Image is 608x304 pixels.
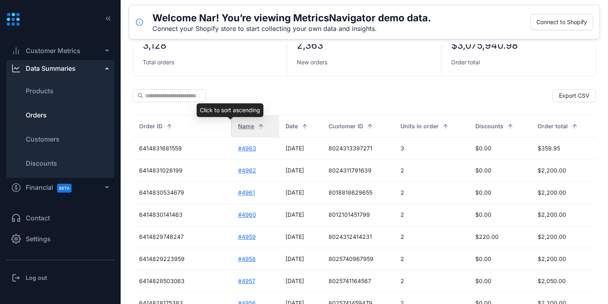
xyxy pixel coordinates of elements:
span: Units in order [401,122,439,131]
h5: Welcome Nar! You’re viewing MetricsNavigator demo data. [152,12,431,25]
td: [DATE] [279,182,322,204]
td: 8018818629655 [322,182,394,204]
td: 8024312414231 [322,226,394,248]
span: Discounts [475,122,503,131]
td: 6414829748247 [133,226,232,248]
td: 2 [394,226,469,248]
td: #4961 [232,182,279,204]
td: 8012101451799 [322,204,394,226]
td: [DATE] [279,138,322,160]
td: 6414828503063 [133,270,232,292]
span: Orders [26,110,47,120]
div: 2,363 [297,39,323,52]
td: 8025740967959 [322,248,394,270]
td: 2 [394,270,469,292]
span: Order ID [139,122,162,131]
div: Data Summaries [26,64,76,73]
button: Connect to Shopify [530,14,593,30]
td: $220.00 [469,226,531,248]
th: Date [279,115,322,138]
span: Order total [451,58,480,66]
td: $2,200.00 [531,204,596,226]
td: #4959 [232,226,279,248]
td: 2 [394,248,469,270]
span: Connect to Shopify [536,18,587,27]
span: Discounts [26,158,57,168]
td: #4962 [232,160,279,182]
span: Total orders [143,58,174,66]
span: BETA [57,184,72,193]
td: 6414831026199 [133,160,232,182]
td: $0.00 [469,160,531,182]
span: New orders [297,58,327,66]
span: Customers [26,134,60,144]
td: $2,200.00 [531,182,596,204]
th: Discounts [469,115,531,138]
td: [DATE] [279,160,322,182]
td: $359.95 [531,138,596,160]
div: 3,128 [143,39,166,52]
span: Customer Metrics [26,46,80,55]
th: Name [232,115,279,138]
span: Name [238,122,254,131]
td: #4960 [232,204,279,226]
th: Customer ID [322,115,394,138]
td: #4957 [232,270,279,292]
td: $0.00 [469,248,531,270]
td: 8024313397271 [322,138,394,160]
span: Export CSV [559,91,590,100]
td: $2,050.00 [531,270,596,292]
div: $3,075,940.98 [451,39,518,52]
td: 6414830534679 [133,182,232,204]
td: 6414829223959 [133,248,232,270]
td: 6414830141463 [133,204,232,226]
div: Click to sort ascending [197,103,263,117]
span: Products [26,86,53,96]
td: $0.00 [469,182,531,204]
td: $0.00 [469,270,531,292]
div: Connect your Shopify store to start collecting your own data and insights. [152,25,431,33]
td: $2,200.00 [531,226,596,248]
td: #4958 [232,248,279,270]
td: 2 [394,160,469,182]
span: Settings [26,234,51,244]
td: #4963 [232,138,279,160]
td: $0.00 [469,138,531,160]
span: Financial [26,179,79,197]
h3: Log out [26,274,47,282]
td: $2,200.00 [531,248,596,270]
td: 2 [394,182,469,204]
td: [DATE] [279,248,322,270]
span: Date [286,122,298,131]
span: Contact [26,213,50,223]
th: Order ID [133,115,232,138]
td: 2 [394,204,469,226]
th: Units in order [394,115,469,138]
td: $0.00 [469,204,531,226]
span: search [138,93,143,99]
td: [DATE] [279,226,322,248]
td: 3 [394,138,469,160]
th: Order total [531,115,596,138]
td: 8024311791639 [322,160,394,182]
td: [DATE] [279,204,322,226]
span: Order total [538,122,568,131]
span: Customer ID [329,122,363,131]
td: [DATE] [279,270,322,292]
button: Export CSV [553,89,596,102]
td: 6414831681559 [133,138,232,160]
td: $2,200.00 [531,160,596,182]
td: 8025741164567 [322,270,394,292]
